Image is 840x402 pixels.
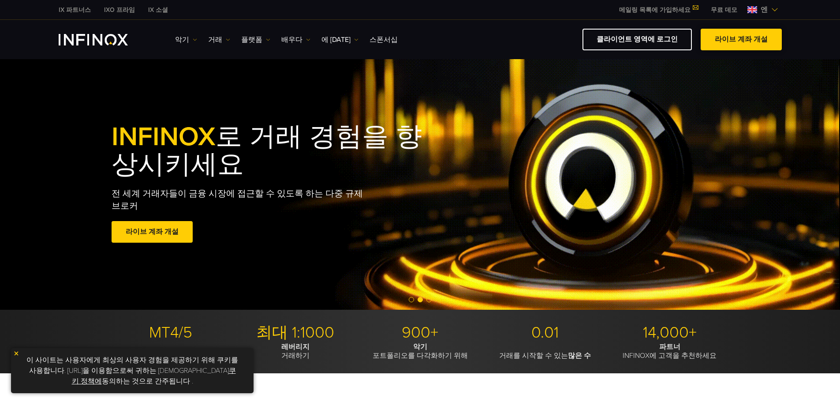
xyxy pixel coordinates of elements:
[426,297,432,302] span: Go to slide 3
[409,297,414,302] span: Go to slide 1
[370,35,398,44] font: 스폰서십
[208,35,222,44] font: 거래
[761,5,768,14] font: 엔
[704,5,744,15] a: 인피녹스 메뉴
[175,35,189,44] font: 악기
[126,227,179,236] font: 라이브 계좌 개설
[701,29,782,50] a: 라이브 계좌 개설
[597,35,678,44] font: 클라이언트 영역에 로그인
[241,35,262,44] font: 플랫폼
[531,323,559,342] font: 0.01
[104,6,135,14] font: IXO 프라임
[281,342,310,351] font: 레버리지
[643,323,697,342] font: 14,000+
[281,351,310,360] font: 거래하기
[568,351,591,360] font: 많은 수
[715,35,768,44] font: 라이브 계좌 개설
[321,35,351,44] font: 에 [DATE]
[402,323,438,342] font: 900+
[281,35,302,44] font: 배우다
[711,6,737,14] font: 무료 데모
[112,221,193,243] a: 라이브 계좌 개설
[256,323,334,342] font: 최대 1:1000
[281,34,310,45] a: 배우다
[619,6,691,14] font: 메일링 목록에 가입하세요
[102,377,193,386] font: 동의하는 것으로 간주됩니다 .
[582,29,692,50] a: 클라이언트 영역에 로그인
[659,342,680,351] font: 파트너
[59,6,91,14] font: IX 파트너스
[241,34,270,45] a: 플랫폼
[112,121,216,153] font: INFINOX
[373,351,468,360] font: 포트폴리오를 다각화하기 위해
[97,5,142,15] a: 인피녹스
[175,34,197,45] a: 악기
[623,351,717,360] font: INFINOX에 고객을 추천하세요
[142,5,175,15] a: 인피녹스
[418,297,423,302] span: Go to slide 2
[499,351,568,360] font: 거래를 시작할 수 있는
[208,34,230,45] a: 거래
[370,34,398,45] a: 스폰서십
[112,188,363,211] font: 전 세계 거래자들이 금융 시장에 접근할 수 있도록 하는 다중 규제 브로커
[112,121,422,180] font: 로 거래 경험을 향상시키세요
[148,6,168,14] font: IX 소셜
[13,350,19,357] img: 노란색 닫기 아이콘
[52,5,97,15] a: 인피녹스
[149,323,192,342] font: MT4/5
[321,34,358,45] a: 에 [DATE]
[26,356,238,375] font: 이 사이트는 사용자에게 최상의 사용자 경험을 제공하기 위해 쿠키를 사용합니다. [URL]을 이용함으로써 귀하는 [DEMOGRAPHIC_DATA]
[59,34,149,45] a: INFINOX 로고
[612,6,704,14] a: 메일링 목록에 가입하세요
[413,342,427,351] font: 악기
